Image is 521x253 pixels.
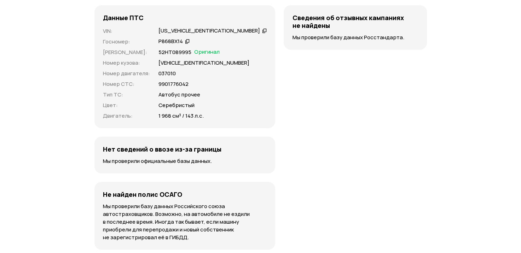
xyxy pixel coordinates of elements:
[121,58,189,64] p: Бесплатно ヽ(♡‿♡)ノ
[387,9,429,16] div: [EMAIL_ADDRESS][DOMAIN_NAME]
[158,101,195,109] p: Серебристый
[97,122,274,149] p: У Автотеки самая полная база данных об авто с пробегом. Мы покажем ДТП, залог, ремонты, скрутку п...
[103,14,144,22] h4: Данные ПТС
[103,145,221,153] h4: Нет сведений о ввозе из-за границы
[103,38,150,46] p: Госномер :
[103,48,150,56] p: [PERSON_NAME] :
[158,112,204,120] p: 1 968 см³ / 143 л.с.
[238,163,267,169] span: Проверить
[331,9,352,16] a: Помощь
[314,226,430,242] p: Подготовили разные предложения — выберите подходящее.
[245,6,285,20] button: Проверить
[103,59,150,67] p: Номер кузова :
[357,9,376,16] a: Отчёты
[97,158,232,175] input: VIN, госномер, номер кузова
[103,27,150,35] p: VIN :
[103,70,150,77] p: Номер двигателя :
[158,70,176,77] p: 037010
[108,41,130,50] strong: Новинка
[251,10,279,16] span: Проверить
[103,112,150,120] p: Двигатель :
[314,214,430,222] h5: Автотека для бизнеса
[97,76,308,114] h1: Проверка истории авто по VIN и госномеру
[196,54,209,60] span: Ну‑ка
[160,6,246,20] input: VIN, госномер, номер кузова
[158,91,200,99] p: Автобус прочее
[103,80,150,88] p: Номер СТС :
[292,34,418,41] p: Мы проверили базу данных Росстандарта.
[194,48,220,56] span: Оригинал
[121,51,189,57] h6: Узнайте пробег и скрутки
[158,38,183,45] div: Р868ВХ14
[231,158,274,175] button: Проверить
[103,91,150,99] p: Тип ТС :
[292,14,418,29] h4: Сведения об отзывных кампаниях не найдены
[97,180,145,188] a: Как узнать номер
[103,202,267,241] p: Мы проверили базу данных Российского союза автостраховщиков. Возможно, на автомобиле не ездили в ...
[103,157,267,165] p: Мы проверили официальные базы данных.
[158,27,260,35] div: [US_VEHICLE_IDENTIFICATION_NUMBER]
[139,214,255,222] h5: Больше проверок — ниже цена
[103,101,150,109] p: Цвет :
[139,226,255,242] p: Купите пакет отчётов, чтобы сэкономить до 65%.
[158,80,189,88] p: 9901776042
[158,48,191,56] p: 52НТ089995
[158,59,249,67] p: [VEHICLE_IDENTIFICATION_NUMBER]
[154,180,196,188] a: Пример отчёта
[103,190,182,198] h4: Не найден полис ОСАГО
